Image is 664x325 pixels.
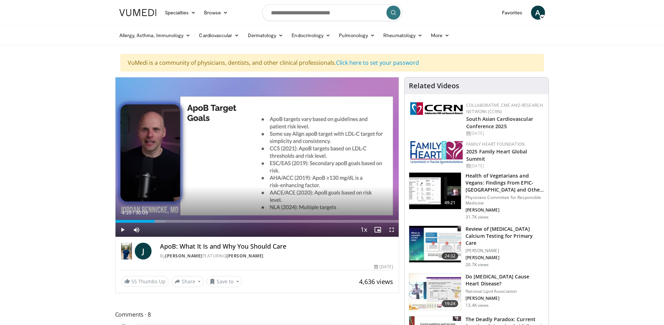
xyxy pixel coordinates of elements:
[161,6,200,20] a: Specialties
[409,172,544,220] a: 49:21 Health of Vegetarians and Vegans: Findings From EPIC-[GEOGRAPHIC_DATA] and Othe… Physicians...
[121,243,132,260] img: Dr. Jordan Rennicke
[262,4,402,21] input: Search topics, interventions
[466,141,525,147] a: Family Heart Foundation
[442,300,459,307] span: 19:24
[466,262,489,268] p: 20.7K views
[409,226,461,262] img: f4af32e0-a3f3-4dd9-8ed6-e543ca885e6d.150x105_q85_crop-smart_upscale.jpg
[385,223,399,237] button: Fullscreen
[466,102,543,115] a: Collaborative CME and Research Network (CCRN)
[409,273,544,310] a: 19:24 Do [MEDICAL_DATA] Cause Heart Disease? National Lipid Association [PERSON_NAME] 13.4K views
[130,223,144,237] button: Mute
[466,214,489,220] p: 31.7K views
[409,274,461,310] img: 0bfdbe78-0a99-479c-8700-0132d420b8cd.150x105_q85_crop-smart_upscale.jpg
[410,102,463,115] img: a04ee3ba-8487-4636-b0fb-5e8d268f3737.png.150x105_q85_autocrop_double_scale_upscale_version-0.2.png
[409,226,544,268] a: 24:32 Review of [MEDICAL_DATA] Calcium Testing for Primary Care [PERSON_NAME] [PERSON_NAME] 20.7K...
[466,172,544,193] h3: Health of Vegetarians and Vegans: Findings From EPIC-[GEOGRAPHIC_DATA] and Othe…
[226,253,264,259] a: [PERSON_NAME]
[442,253,459,260] span: 24:32
[172,276,204,287] button: Share
[287,28,335,42] a: Endocrinology
[165,253,202,259] a: [PERSON_NAME]
[357,223,371,237] button: Playback Rate
[379,28,427,42] a: Rheumatology
[359,277,393,286] span: 4,636 views
[374,264,393,270] div: [DATE]
[131,278,137,285] span: 55
[160,243,393,250] h4: ApoB: What It Is and Why You Should Care
[135,243,152,260] a: J
[115,310,399,319] span: Comments 8
[120,54,544,71] div: VuMedi is a community of physicians, dentists, and other clinical professionals.
[466,116,533,130] a: South Asian Cardiovascular Conference 2025
[121,276,169,287] a: 55 Thumbs Up
[466,195,544,206] p: Physicians Committee for Responsible Medicine
[115,28,195,42] a: Allergy, Asthma, Immunology
[466,207,544,213] p: [PERSON_NAME]
[335,28,379,42] a: Pulmonology
[336,59,419,67] a: Click here to set your password
[119,9,156,16] img: VuMedi Logo
[116,223,130,237] button: Play
[498,6,527,20] a: Favorites
[466,226,544,247] h3: Review of [MEDICAL_DATA] Calcium Testing for Primary Care
[135,210,148,215] span: 30:03
[466,163,543,169] div: [DATE]
[531,6,545,20] a: A
[133,210,134,215] span: /
[244,28,288,42] a: Dermatology
[116,220,399,223] div: Progress Bar
[409,82,459,90] h4: Related Videos
[466,148,527,162] a: 2025 Family Heart Global Summit
[466,289,544,294] p: National Lipid Association
[116,77,399,237] video-js: Video Player
[371,223,385,237] button: Enable picture-in-picture mode
[466,255,544,261] p: [PERSON_NAME]
[410,141,463,164] img: 96363db5-6b1b-407f-974b-715268b29f70.jpeg.150x105_q85_autocrop_double_scale_upscale_version-0.2.jpg
[122,210,131,215] span: 4:10
[409,173,461,209] img: 606f2b51-b844-428b-aa21-8c0c72d5a896.150x105_q85_crop-smart_upscale.jpg
[466,273,544,287] h3: Do [MEDICAL_DATA] Cause Heart Disease?
[466,303,489,308] p: 13.4K views
[207,276,242,287] button: Save to
[466,296,544,301] p: [PERSON_NAME]
[195,28,243,42] a: Cardiovascular
[200,6,232,20] a: Browse
[466,130,543,137] div: [DATE]
[442,199,459,206] span: 49:21
[427,28,454,42] a: More
[466,248,544,254] p: [PERSON_NAME]
[160,253,393,259] div: By FEATURING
